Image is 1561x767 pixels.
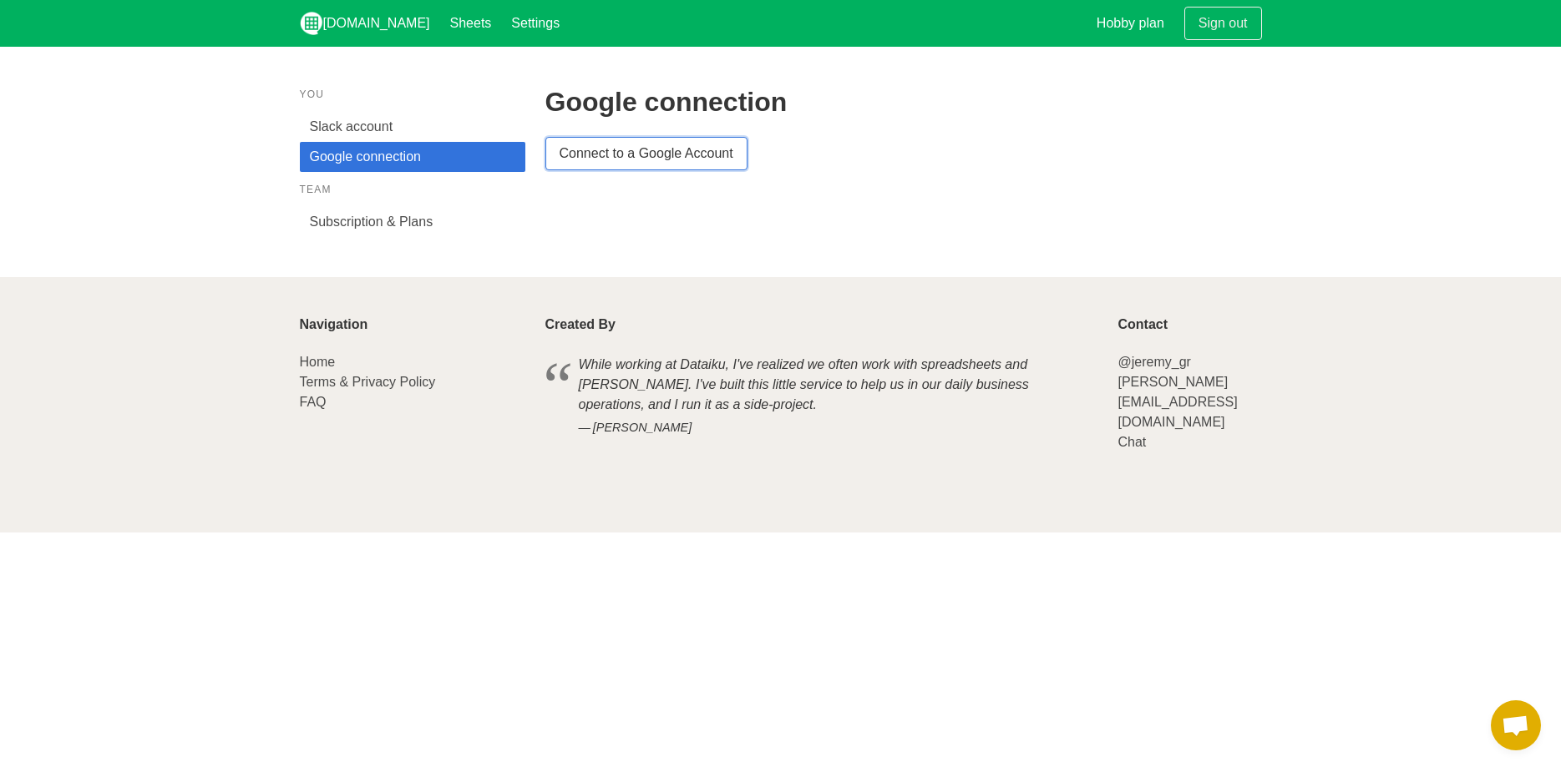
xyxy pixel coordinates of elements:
[1118,375,1237,429] a: [PERSON_NAME][EMAIL_ADDRESS][DOMAIN_NAME]
[300,182,525,197] p: Team
[545,137,748,170] a: Connect to a Google Account
[300,142,525,172] a: Google connection
[300,87,525,102] p: You
[545,87,1262,117] h2: Google connection
[1184,7,1262,40] a: Sign out
[1491,700,1541,750] div: Open chat
[300,395,327,409] a: FAQ
[1118,355,1190,369] a: @jeremy_gr
[545,352,1098,440] blockquote: While working at Dataiku, I've realized we often work with spreadsheets and [PERSON_NAME]. I've b...
[300,375,436,389] a: Terms & Privacy Policy
[579,419,1065,437] cite: [PERSON_NAME]
[545,317,1098,332] p: Created By
[300,12,323,35] img: logo_v2_white.png
[1118,317,1261,332] p: Contact
[300,317,525,332] p: Navigation
[300,207,525,237] a: Subscription & Plans
[300,112,525,142] a: Slack account
[300,355,336,369] a: Home
[1118,435,1146,449] a: Chat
